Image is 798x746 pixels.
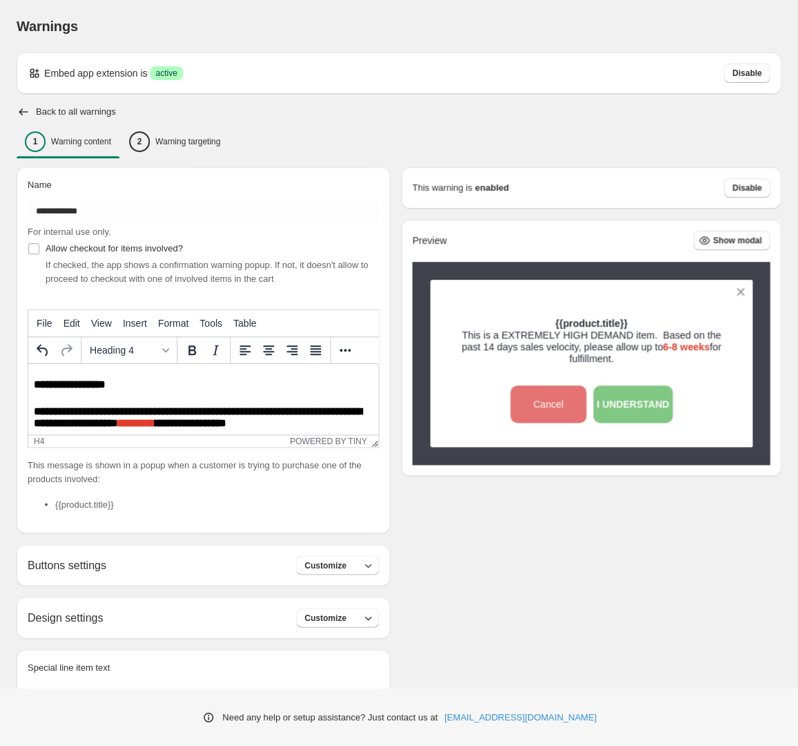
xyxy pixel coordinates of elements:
[180,338,204,362] button: Bold
[28,662,110,672] span: Special line item text
[732,68,761,79] span: Disable
[46,243,183,254] span: Allow checkout for items involved?
[28,459,379,486] p: This message is shown in a popup when a customer is trying to purchase one of the products involved:
[31,338,55,362] button: Undo
[34,437,44,446] div: h4
[91,318,112,329] span: View
[17,19,78,34] span: Warnings
[121,127,228,156] button: 2Warning targeting
[55,497,379,511] li: {{product.title}}
[129,131,150,152] div: 2
[333,338,357,362] button: More...
[90,345,157,356] span: Heading 4
[412,181,472,195] p: This warning is
[445,710,596,724] a: [EMAIL_ADDRESS][DOMAIN_NAME]
[593,385,672,423] button: I UNDERSTAND
[290,437,367,446] a: Powered by Tiny
[454,329,728,365] h4: This is a EXTREMELY HIGH DEMAND item. Based on the past 14 days sales velocity, please allow up t...
[25,131,46,152] div: 1
[36,106,116,117] h2: Back to all warnings
[412,235,447,247] h2: Preview
[475,181,509,195] strong: enabled
[663,341,710,352] span: 6-8 weeks
[37,318,52,329] span: File
[64,318,80,329] span: Edit
[296,555,379,575] button: Customize
[233,318,256,329] span: Table
[510,385,586,423] button: Cancel
[693,231,770,250] button: Show modal
[155,136,220,147] p: Warning targeting
[28,611,103,624] h2: Design settings
[44,66,147,80] p: Embed app extension is
[555,318,627,329] strong: {{product.title}}
[55,338,78,362] button: Redo
[367,435,378,447] div: Resize
[304,338,327,362] button: Justify
[304,559,347,571] span: Customize
[233,338,257,362] button: Align left
[155,68,177,79] span: active
[158,318,188,329] span: Format
[199,318,222,329] span: Tools
[51,136,111,147] p: Warning content
[123,318,147,329] span: Insert
[304,612,347,623] span: Customize
[296,608,379,627] button: Customize
[723,178,770,198] button: Disable
[257,338,280,362] button: Align center
[46,260,368,284] span: If checked, the app shows a confirmation warning popup. If not, it doesn't allow to proceed to ch...
[204,338,227,362] button: Italic
[280,338,304,362] button: Align right
[712,235,761,246] span: Show modal
[84,338,174,362] button: Formats
[28,364,378,434] iframe: Rich Text Area
[28,227,110,237] span: For internal use only.
[17,127,119,156] button: 1Warning content
[732,182,761,193] span: Disable
[28,558,106,571] h2: Buttons settings
[28,180,52,190] span: Name
[723,64,770,83] button: Disable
